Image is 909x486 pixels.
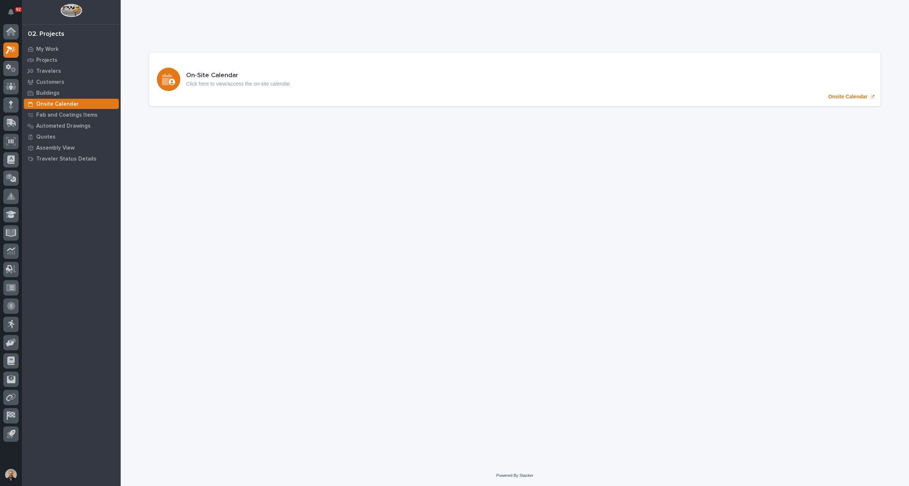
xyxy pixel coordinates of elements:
p: Customers [36,79,64,86]
a: Onsite Calendar [149,53,880,106]
div: 02. Projects [28,30,64,38]
p: Quotes [36,134,56,140]
a: Assembly View [22,142,121,153]
p: Travelers [36,68,61,75]
h3: On-Site Calendar [186,72,291,80]
p: Traveler Status Details [36,156,97,162]
p: Onsite Calendar [36,101,79,108]
p: Automated Drawings [36,123,91,129]
p: Fab and Coatings Items [36,112,98,118]
a: Onsite Calendar [22,98,121,109]
a: My Work [22,44,121,54]
img: Workspace Logo [60,4,82,17]
p: Onsite Calendar [828,94,867,100]
a: Customers [22,76,121,87]
a: Automated Drawings [22,120,121,131]
a: Projects [22,54,121,65]
a: Quotes [22,131,121,142]
a: Fab and Coatings Items [22,109,121,120]
div: Notifications92 [9,9,19,20]
button: users-avatar [3,467,19,482]
p: 92 [16,7,21,12]
p: Click here to view/access the on-site calendar. [186,81,291,87]
p: Buildings [36,90,60,97]
button: Notifications [3,4,19,20]
a: Traveler Status Details [22,153,121,164]
p: My Work [36,46,59,53]
a: Powered By Stacker [496,473,533,478]
a: Buildings [22,87,121,98]
a: Travelers [22,65,121,76]
p: Projects [36,57,57,64]
p: Assembly View [36,145,75,151]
